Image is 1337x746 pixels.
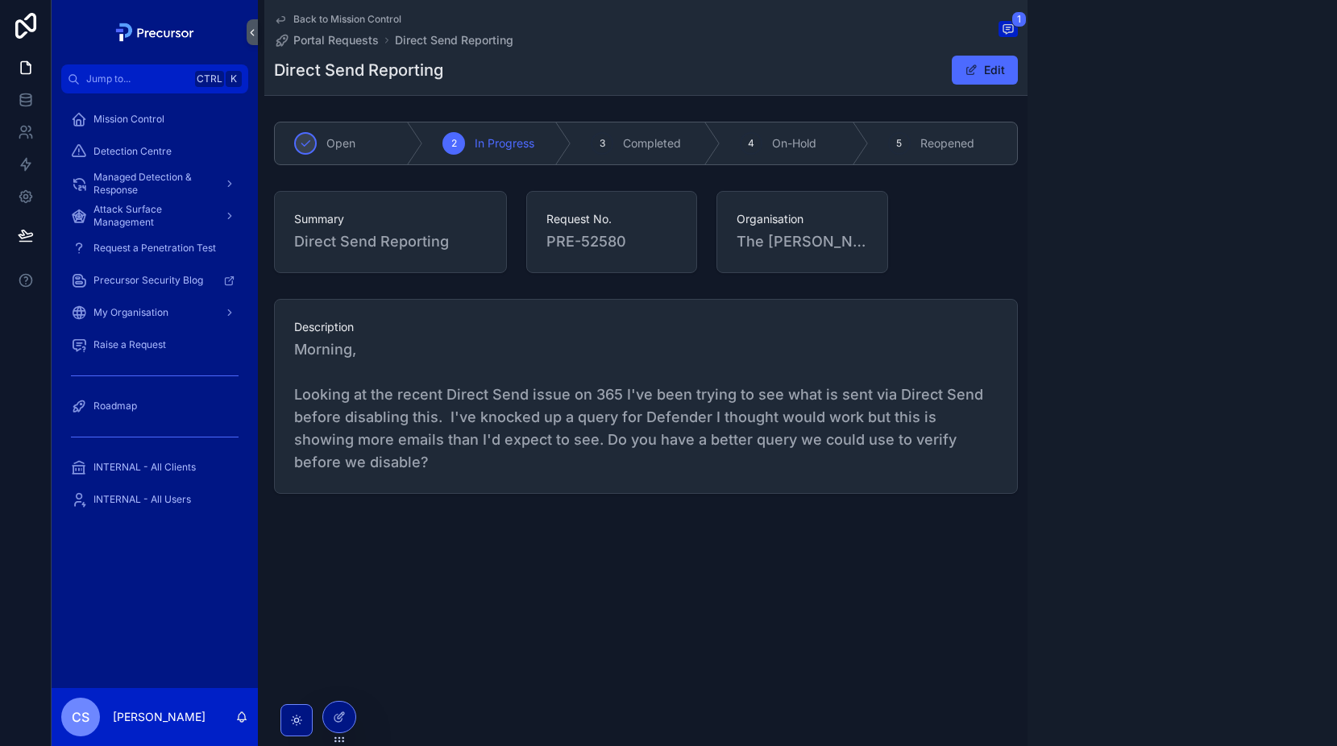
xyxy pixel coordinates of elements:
span: Summary [294,211,487,227]
span: Roadmap [93,400,137,412]
span: Back to Mission Control [293,13,401,26]
span: Attack Surface Management [93,203,211,229]
span: 5 [896,137,902,150]
span: 2 [451,137,457,150]
a: Roadmap [61,392,248,421]
span: 1 [1011,11,1027,27]
span: Detection Centre [93,145,172,158]
a: Portal Requests [274,32,379,48]
span: 3 [600,137,605,150]
h1: Direct Send Reporting [274,59,443,81]
button: Edit [952,56,1018,85]
span: Raise a Request [93,338,166,351]
a: My Organisation [61,298,248,327]
span: Request No. [546,211,678,227]
a: Managed Detection & Response [61,169,248,198]
a: Detection Centre [61,137,248,166]
a: Direct Send Reporting [395,32,513,48]
a: Attack Surface Management [61,201,248,230]
button: 1 [999,21,1018,40]
a: INTERNAL - All Users [61,485,248,514]
span: INTERNAL - All Clients [93,461,196,474]
span: Ctrl [195,71,224,87]
span: PRE-52580 [546,230,678,253]
a: Precursor Security Blog [61,266,248,295]
span: Jump to... [86,73,189,85]
a: Back to Mission Control [274,13,401,26]
span: Mission Control [93,113,164,126]
a: Raise a Request [61,330,248,359]
span: My Organisation [93,306,168,319]
p: [PERSON_NAME] [113,709,206,725]
span: 4 [748,137,754,150]
span: Reopened [920,135,974,151]
span: Completed [623,135,681,151]
a: Mission Control [61,105,248,134]
span: Direct Send Reporting [294,230,487,253]
a: Request a Penetration Test [61,234,248,263]
span: INTERNAL - All Users [93,493,191,506]
span: Description [294,319,998,335]
span: CS [72,707,89,727]
span: In Progress [475,135,534,151]
a: INTERNAL - All Clients [61,453,248,482]
span: Request a Penetration Test [93,242,216,255]
span: On-Hold [772,135,816,151]
span: K [227,73,240,85]
span: Portal Requests [293,32,379,48]
div: scrollable content [52,93,258,535]
img: App logo [111,19,199,45]
span: Organisation [737,211,868,227]
span: The [PERSON_NAME] [737,230,868,253]
span: Open [326,135,355,151]
span: Managed Detection & Response [93,171,211,197]
span: Precursor Security Blog [93,274,203,287]
span: Morning, Looking at the recent Direct Send issue on 365 I've been trying to see what is sent via ... [294,338,998,474]
button: Jump to...CtrlK [61,64,248,93]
